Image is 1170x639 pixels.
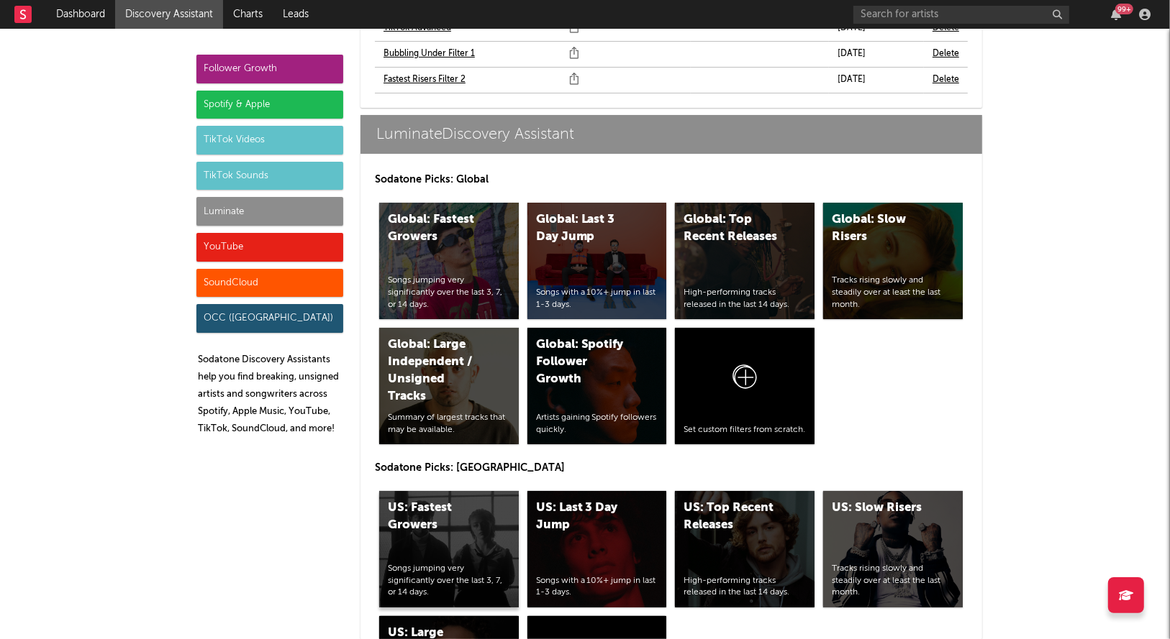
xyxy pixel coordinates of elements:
div: Tracks rising slowly and steadily over at least the last month. [832,275,954,311]
div: Songs with a 10%+ jump in last 1-3 days. [536,287,658,311]
td: Delete [924,67,968,93]
a: Global: Spotify Follower GrowthArtists gaining Spotify followers quickly. [527,328,667,444]
a: US: Slow RisersTracks rising slowly and steadily over at least the last month. [823,491,963,607]
div: Global: Large Independent / Unsigned Tracks [388,336,486,405]
a: Fastest Risers Filter 2 [384,71,466,88]
div: US: Fastest Growers [388,500,486,534]
div: Global: Spotify Follower Growth [536,336,634,388]
a: Global: Large Independent / Unsigned TracksSummary of largest tracks that may be available. [379,328,519,444]
div: Songs with a 10%+ jump in last 1-3 days. [536,575,658,599]
div: US: Last 3 Day Jump [536,500,634,534]
a: Global: Slow RisersTracks rising slowly and steadily over at least the last month. [823,203,963,319]
div: Global: Top Recent Releases [684,211,781,246]
div: High-performing tracks released in the last 14 days. [684,287,806,311]
div: High-performing tracks released in the last 14 days. [684,575,806,599]
p: Sodatone Picks: Global [375,171,968,188]
a: US: Top Recent ReleasesHigh-performing tracks released in the last 14 days. [675,491,815,607]
div: YouTube [196,233,343,262]
div: TikTok Sounds [196,162,343,190]
p: Sodatone Discovery Assistants help you find breaking, unsigned artists and songwriters across Spo... [198,351,343,438]
div: Artists gaining Spotify followers quickly. [536,412,658,436]
div: 99 + [1115,4,1133,14]
div: Spotify & Apple [196,91,343,119]
p: Sodatone Picks: [GEOGRAPHIC_DATA] [375,459,968,477]
div: Global: Fastest Growers [388,211,486,246]
div: US: Top Recent Releases [684,500,781,534]
div: Summary of largest tracks that may be available. [388,412,510,436]
a: LuminateDiscovery Assistant [360,115,982,154]
div: Songs jumping very significantly over the last 3, 7, or 14 days. [388,563,510,599]
a: US: Last 3 Day JumpSongs with a 10%+ jump in last 1-3 days. [527,491,667,607]
a: Global: Last 3 Day JumpSongs with a 10%+ jump in last 1-3 days. [527,203,667,319]
div: SoundCloud [196,269,343,298]
div: Songs jumping very significantly over the last 3, 7, or 14 days. [388,275,510,311]
div: OCC ([GEOGRAPHIC_DATA]) [196,304,343,333]
td: [DATE] [829,41,924,67]
td: Delete [924,41,968,67]
button: 99+ [1111,9,1121,20]
div: Tracks rising slowly and steadily over at least the last month. [832,563,954,599]
a: Global: Fastest GrowersSongs jumping very significantly over the last 3, 7, or 14 days. [379,203,519,319]
div: Global: Last 3 Day Jump [536,211,634,246]
div: Set custom filters from scratch. [684,424,806,436]
div: Global: Slow Risers [832,211,930,246]
div: US: Slow Risers [832,500,930,517]
div: Follower Growth [196,55,343,83]
td: [DATE] [829,67,924,93]
div: Luminate [196,197,343,226]
a: Bubbling Under Filter 1 [384,45,475,63]
input: Search for artists [853,6,1069,24]
a: Global: Top Recent ReleasesHigh-performing tracks released in the last 14 days. [675,203,815,319]
a: US: Fastest GrowersSongs jumping very significantly over the last 3, 7, or 14 days. [379,491,519,607]
div: TikTok Videos [196,126,343,155]
a: Set custom filters from scratch. [675,328,815,444]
